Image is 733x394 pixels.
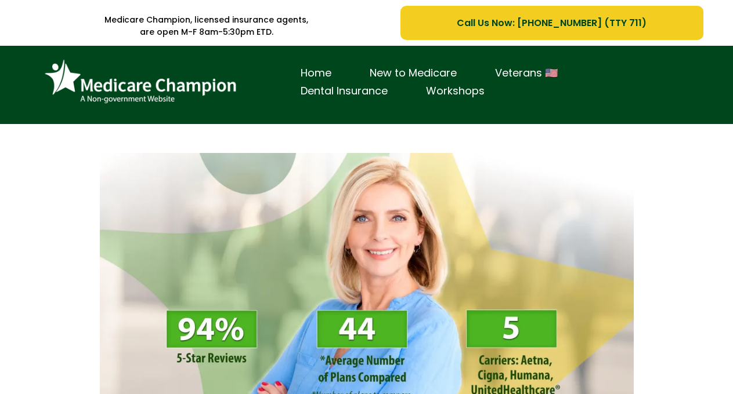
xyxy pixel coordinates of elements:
p: are open M-F 8am-5:30pm ETD. [30,26,384,38]
a: Veterans 🇺🇸 [476,64,577,82]
a: Dental Insurance [281,82,407,100]
a: New to Medicare [351,64,476,82]
p: Medicare Champion, licensed insurance agents, [30,14,384,26]
a: Home [281,64,351,82]
a: Call Us Now: 1-833-823-1990 (TTY 711) [400,6,703,40]
a: Workshops [407,82,504,100]
span: Call Us Now: [PHONE_NUMBER] (TTY 711) [457,16,647,30]
img: Brand Logo [39,54,242,110]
